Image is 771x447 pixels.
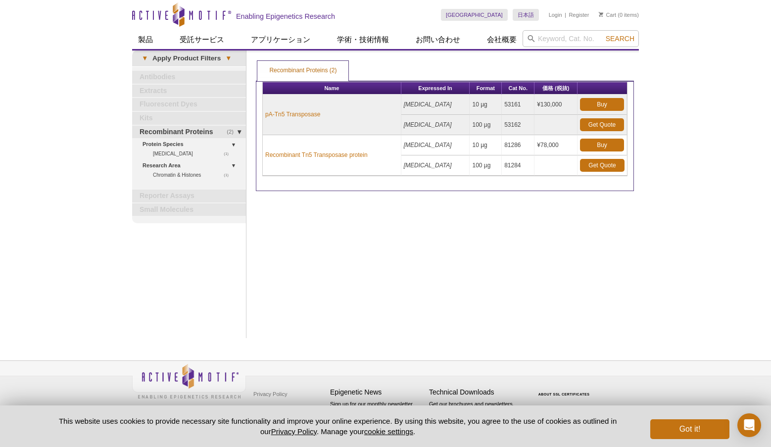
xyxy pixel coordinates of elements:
th: Name [263,82,401,95]
td: 53161 [502,95,534,115]
i: [MEDICAL_DATA] [404,142,452,149]
td: 10 µg [470,95,502,115]
li: (0 items) [599,9,639,21]
a: Buy [580,139,624,151]
th: 価格 (税抜) [534,82,578,95]
a: 学術・技術情報 [331,30,395,49]
span: Search [606,35,634,43]
input: Keyword, Cat. No. [523,30,639,47]
a: お問い合わせ [410,30,466,49]
img: Your Cart [599,12,603,17]
td: 10 µg [470,135,502,155]
a: アプリケーション [245,30,316,49]
i: [MEDICAL_DATA] [404,121,452,128]
a: Recombinant Tn5 Transposase protein [265,150,368,159]
td: 81284 [502,155,534,176]
a: Kits [132,112,246,125]
a: ABOUT SSL CERTIFICATES [538,393,590,396]
a: Cart [599,11,616,18]
button: Search [603,34,637,43]
td: 100 µg [470,115,502,135]
a: (1)Chromatin & Histones [153,171,234,179]
th: Expressed In [401,82,470,95]
h4: Epigenetic News [330,388,424,397]
a: Recombinant Proteins (2) [257,61,348,81]
a: 日本語 [513,9,539,21]
a: (2)Recombinant Proteins [132,126,246,139]
a: ▾Apply Product Filters▾ [132,50,246,66]
p: Get our brochures and newsletters, or request them by mail. [429,400,523,425]
a: Small Molecules [132,203,246,216]
span: ▾ [221,54,236,63]
h2: Enabling Epigenetics Research [236,12,335,21]
td: ¥78,000 [534,135,578,155]
i: [MEDICAL_DATA] [404,101,452,108]
td: 81286 [502,135,534,155]
span: (2) [227,126,239,139]
a: Register [569,11,589,18]
img: Active Motif, [132,361,246,401]
a: Login [549,11,562,18]
li: | [565,9,566,21]
a: 受託サービス [174,30,230,49]
a: Get Quote [580,159,625,172]
a: [GEOGRAPHIC_DATA] [441,9,508,21]
td: 100 µg [470,155,502,176]
a: Buy [580,98,624,111]
a: Privacy Policy [271,427,317,436]
a: 会社概要 [481,30,523,49]
div: Open Intercom Messenger [737,413,761,437]
a: pA-Tn5 Transposase [265,110,320,119]
td: 53162 [502,115,534,135]
a: Get Quote [580,118,624,131]
a: Protein Species [143,139,240,149]
th: Format [470,82,502,95]
span: (1) [224,171,234,179]
a: Antibodies [132,71,246,84]
h4: Technical Downloads [429,388,523,397]
th: Cat No. [502,82,534,95]
a: (1)[MEDICAL_DATA] [153,149,234,158]
a: Research Area [143,160,240,171]
td: ¥130,000 [534,95,578,115]
a: Terms & Conditions [251,401,303,416]
table: Click to Verify - This site chose Symantec SSL for secure e-commerce and confidential communicati... [528,378,602,400]
a: Reporter Assays [132,190,246,202]
p: Sign up for our monthly newsletter highlighting recent publications in the field of epigenetics. [330,400,424,434]
p: This website uses cookies to provide necessary site functionality and improve your online experie... [42,416,634,437]
i: [MEDICAL_DATA] [404,162,452,169]
a: Privacy Policy [251,387,289,401]
button: cookie settings [364,427,413,436]
button: Got it! [650,419,729,439]
a: 製品 [132,30,159,49]
span: ▾ [137,54,152,63]
span: (1) [224,149,234,158]
a: Extracts [132,85,246,98]
a: Fluorescent Dyes [132,98,246,111]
